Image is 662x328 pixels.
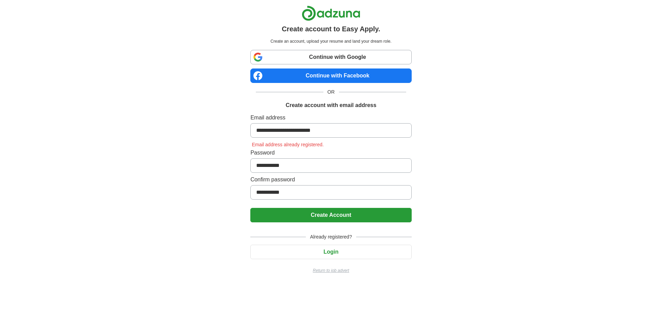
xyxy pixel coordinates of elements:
[252,38,410,44] p: Create an account, upload your resume and land your dream role.
[323,88,339,96] span: OR
[250,142,325,147] span: Email address already registered.
[250,114,411,122] label: Email address
[250,149,411,157] label: Password
[285,101,376,109] h1: Create account with email address
[250,176,411,184] label: Confirm password
[250,208,411,222] button: Create Account
[250,50,411,64] a: Continue with Google
[282,24,380,34] h1: Create account to Easy Apply.
[306,233,356,241] span: Already registered?
[250,267,411,274] a: Return to job advert
[250,245,411,259] button: Login
[302,6,360,21] img: Adzuna logo
[250,68,411,83] a: Continue with Facebook
[250,249,411,255] a: Login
